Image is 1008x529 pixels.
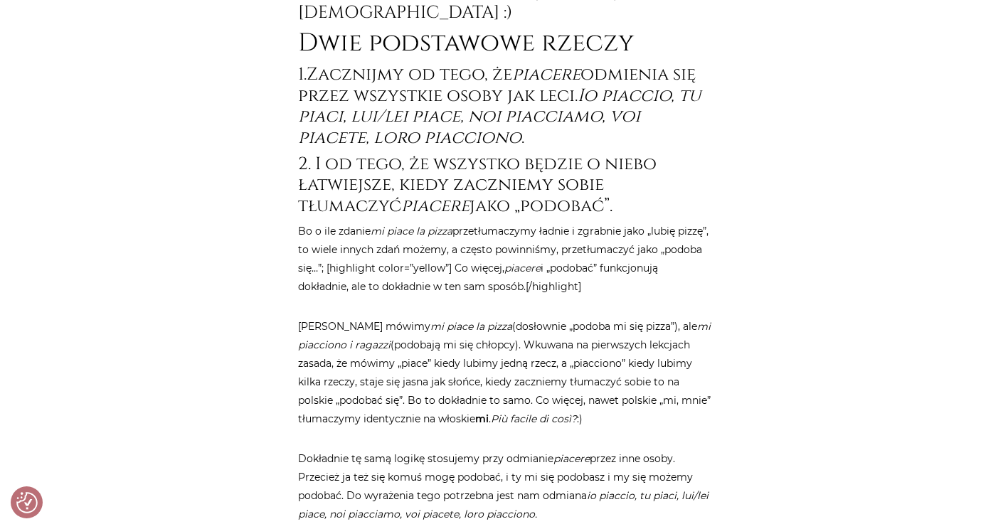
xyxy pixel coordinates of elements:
p: Bo o ile zdanie przetłumaczymy ładnie i zgrabnie jako „lubię pizzę”, to wiele innych zdań możemy,... [298,222,711,296]
em: io piaccio, tu piaci, lui/lei piace, noi piacciamo, voi piacete, loro piacciono. [298,489,709,520]
em: mi piacciono i ragazzi [298,320,711,351]
em: piacere [553,452,590,465]
em: mi piace la pizza [371,225,452,237]
em: piacere [504,262,541,274]
button: Preferencje co do zgód [16,492,38,513]
img: Revisit consent button [16,492,38,513]
h1: Dwie podstawowe rzeczy [298,28,711,58]
p: [PERSON_NAME] mówimy (dosłownie „podoba mi się pizza”), ale (podobają mi się chłopcy). Wkuwana na... [298,317,711,428]
em: Più facile di così? [491,412,577,425]
strong: mi [475,412,489,425]
em: mi piace la pizza [430,320,512,333]
p: Dokładnie tę samą logikę stosujemy przy odmianie przez inne osoby. Przecież ja też się komuś mogę... [298,449,711,523]
h3: 2. I od tego, że wszystko będzie o niebo łatwiejsze, kiedy zaczniemy sobie tłumaczyć jako „podobać”. [298,154,711,216]
h3: 1.Zacznijmy od tego, że odmienia się przez wszystkie osoby jak leci. . [298,64,711,148]
em: piacere [401,194,469,218]
em: piacere [512,63,580,86]
em: Io piaccio, tu piaci, lui/lei piace, noi piacciamo, voi piacete, loro piacciono [298,84,701,149]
